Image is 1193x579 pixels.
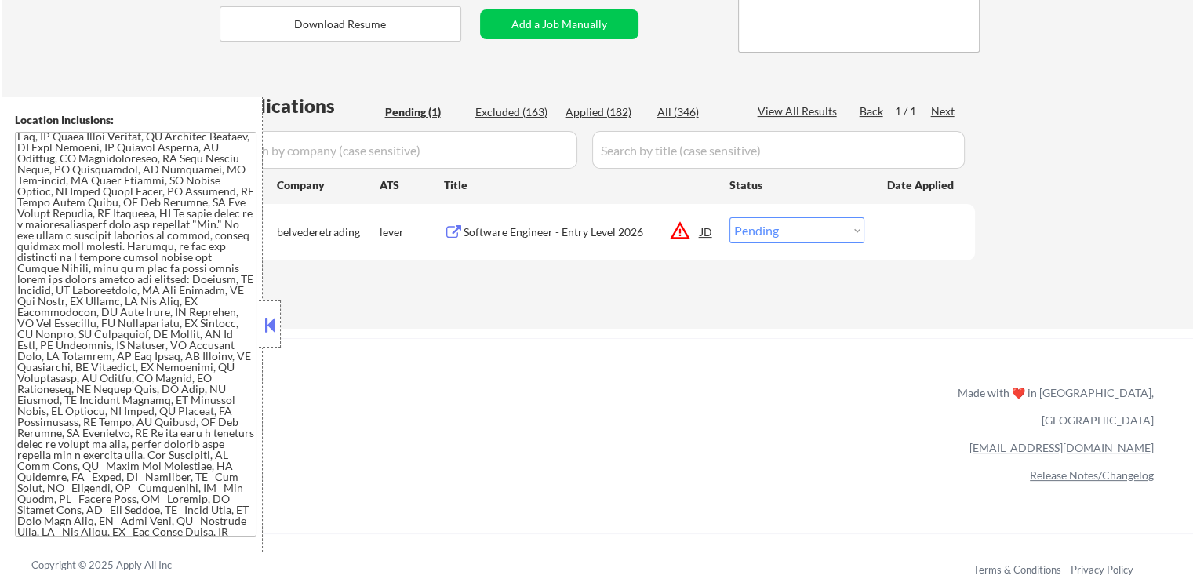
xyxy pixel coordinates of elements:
div: belvederetrading [277,224,380,240]
div: Status [729,170,864,198]
div: Title [444,177,715,193]
a: Refer & earn free applications 👯‍♀️ [31,401,630,417]
input: Search by company (case sensitive) [224,131,577,169]
a: Privacy Policy [1071,563,1133,576]
div: Date Applied [887,177,956,193]
a: Terms & Conditions [973,563,1061,576]
div: Copyright © 2025 Apply All Inc [31,558,212,574]
div: JD [699,217,715,246]
div: All (346) [657,104,736,120]
button: Download Resume [220,6,461,42]
div: Applications [224,96,380,115]
button: warning_amber [669,220,691,242]
div: Back [860,104,885,119]
div: Location Inclusions: [15,112,256,128]
div: Excluded (163) [475,104,554,120]
div: ATS [380,177,444,193]
div: Next [931,104,956,119]
div: View All Results [758,104,842,119]
div: Made with ❤️ in [GEOGRAPHIC_DATA], [GEOGRAPHIC_DATA] [951,379,1154,434]
button: Add a Job Manually [480,9,638,39]
div: lever [380,224,444,240]
div: Applied (182) [566,104,644,120]
div: Pending (1) [385,104,464,120]
input: Search by title (case sensitive) [592,131,965,169]
a: Release Notes/Changelog [1030,468,1154,482]
div: 1 / 1 [895,104,931,119]
div: Software Engineer - Entry Level 2026 [464,224,700,240]
a: [EMAIL_ADDRESS][DOMAIN_NAME] [969,441,1154,454]
div: Company [277,177,380,193]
